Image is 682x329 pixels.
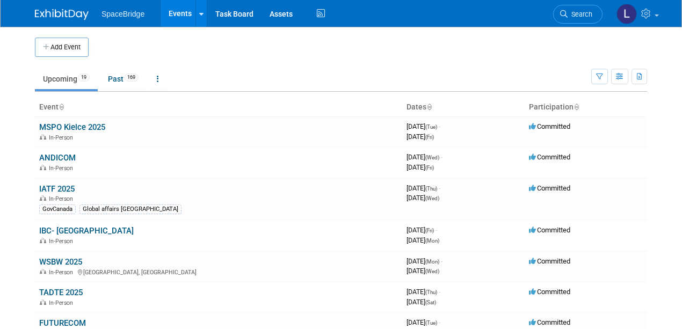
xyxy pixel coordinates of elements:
[402,98,525,116] th: Dates
[39,204,76,214] div: GovCanada
[40,269,46,274] img: In-Person Event
[49,134,76,141] span: In-Person
[407,267,439,275] span: [DATE]
[525,98,647,116] th: Participation
[40,165,46,170] img: In-Person Event
[425,299,436,305] span: (Sat)
[49,299,76,306] span: In-Person
[425,155,439,160] span: (Wed)
[529,318,570,326] span: Committed
[529,122,570,130] span: Committed
[407,236,439,244] span: [DATE]
[426,103,432,111] a: Sort by Start Date
[40,195,46,201] img: In-Person Event
[425,165,434,171] span: (Fri)
[39,257,82,267] a: WSBW 2025
[441,153,442,161] span: -
[529,257,570,265] span: Committed
[35,38,89,57] button: Add Event
[553,5,603,24] a: Search
[124,74,139,82] span: 169
[40,299,46,305] img: In-Person Event
[35,98,402,116] th: Event
[407,163,434,171] span: [DATE]
[49,238,76,245] span: In-Person
[407,133,434,141] span: [DATE]
[425,289,437,295] span: (Thu)
[425,195,439,201] span: (Wed)
[40,238,46,243] img: In-Person Event
[100,69,147,89] a: Past169
[439,184,440,192] span: -
[407,318,440,326] span: [DATE]
[35,69,98,89] a: Upcoming19
[407,257,442,265] span: [DATE]
[40,134,46,140] img: In-Person Event
[425,134,434,140] span: (Fri)
[78,74,90,82] span: 19
[529,184,570,192] span: Committed
[49,165,76,172] span: In-Person
[439,122,440,130] span: -
[407,226,437,234] span: [DATE]
[79,204,182,214] div: Global affairs [GEOGRAPHIC_DATA]
[529,288,570,296] span: Committed
[407,184,440,192] span: [DATE]
[425,268,439,274] span: (Wed)
[441,257,442,265] span: -
[49,269,76,276] span: In-Person
[407,194,439,202] span: [DATE]
[39,318,86,328] a: FUTURECOM
[39,226,134,236] a: IBC- [GEOGRAPHIC_DATA]
[425,320,437,326] span: (Tue)
[425,124,437,130] span: (Tue)
[439,318,440,326] span: -
[529,226,570,234] span: Committed
[407,298,436,306] span: [DATE]
[436,226,437,234] span: -
[59,103,64,111] a: Sort by Event Name
[425,238,439,244] span: (Mon)
[425,228,434,233] span: (Fri)
[101,10,144,18] span: SpaceBridge
[407,288,440,296] span: [DATE]
[425,259,439,265] span: (Mon)
[574,103,579,111] a: Sort by Participation Type
[35,9,89,20] img: ExhibitDay
[529,153,570,161] span: Committed
[39,122,105,132] a: MSPO Kielce 2025
[39,288,83,297] a: TADTE 2025
[39,153,76,163] a: ANDICOM
[407,122,440,130] span: [DATE]
[616,4,637,24] img: Luminita Oprescu
[39,184,75,194] a: IATF 2025
[39,267,398,276] div: [GEOGRAPHIC_DATA], [GEOGRAPHIC_DATA]
[425,186,437,192] span: (Thu)
[407,153,442,161] span: [DATE]
[439,288,440,296] span: -
[568,10,592,18] span: Search
[49,195,76,202] span: In-Person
